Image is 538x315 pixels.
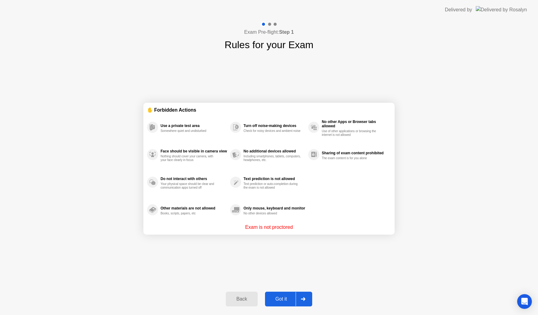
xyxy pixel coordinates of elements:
[226,292,257,306] button: Back
[244,212,301,215] div: No other devices allowed
[322,156,380,160] div: The exam content is for you alone
[322,120,388,128] div: No other Apps or Browser tabs allowed
[245,224,293,231] p: Exam is not proctored
[161,212,218,215] div: Books, scripts, papers, etc
[161,155,218,162] div: Nothing should cover your camera, with your face clearly in focus
[161,129,218,133] div: Somewhere quiet and undisturbed
[161,206,227,210] div: Other materials are not allowed
[147,106,391,113] div: ✋ Forbidden Actions
[244,29,294,36] h4: Exam Pre-flight:
[517,294,532,309] div: Open Intercom Messenger
[244,182,301,190] div: Text prediction or auto-completion during the exam is not allowed
[265,292,312,306] button: Got it
[244,155,301,162] div: Including smartphones, tablets, computers, headphones, etc.
[244,177,305,181] div: Text prediction is not allowed
[267,296,296,302] div: Got it
[322,129,380,137] div: Use of other applications or browsing the internet is not allowed
[161,177,227,181] div: Do not interact with others
[445,6,472,13] div: Delivered by
[244,149,305,153] div: No additional devices allowed
[161,182,218,190] div: Your physical space should be clear and communication apps turned off
[476,6,527,13] img: Delivered by Rosalyn
[244,206,305,210] div: Only mouse, keyboard and monitor
[161,149,227,153] div: Face should be visible in camera view
[244,124,305,128] div: Turn off noise-making devices
[228,296,256,302] div: Back
[244,129,301,133] div: Check for noisy devices and ambient noise
[279,29,294,35] b: Step 1
[322,151,388,155] div: Sharing of exam content prohibited
[161,124,227,128] div: Use a private test area
[225,37,313,52] h1: Rules for your Exam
